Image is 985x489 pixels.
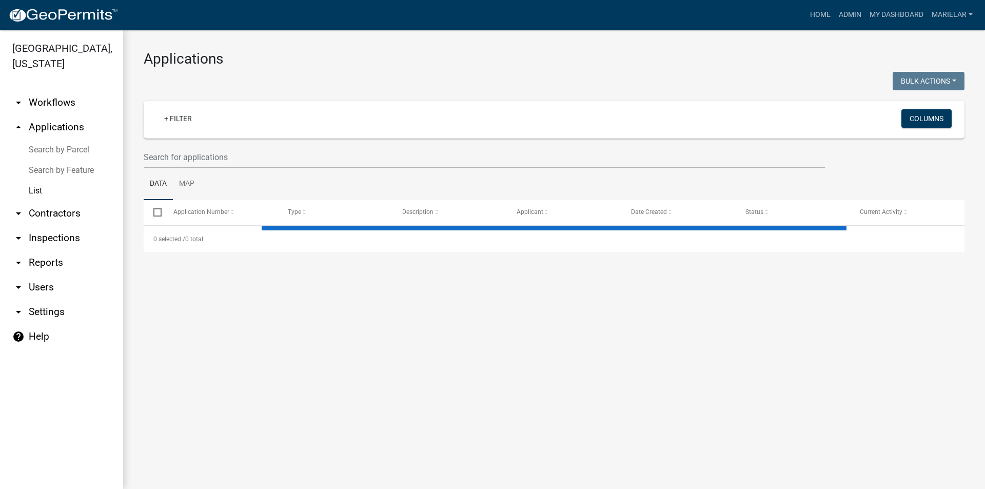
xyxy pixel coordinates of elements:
[12,306,25,318] i: arrow_drop_down
[144,50,964,68] h3: Applications
[12,257,25,269] i: arrow_drop_down
[865,5,928,25] a: My Dashboard
[745,208,763,216] span: Status
[12,281,25,294] i: arrow_drop_down
[144,147,825,168] input: Search for applications
[12,232,25,244] i: arrow_drop_down
[621,200,736,225] datatable-header-cell: Date Created
[631,208,667,216] span: Date Created
[507,200,621,225] datatable-header-cell: Applicant
[12,330,25,343] i: help
[144,168,173,201] a: Data
[806,5,835,25] a: Home
[12,121,25,133] i: arrow_drop_up
[144,200,163,225] datatable-header-cell: Select
[12,207,25,220] i: arrow_drop_down
[173,208,229,216] span: Application Number
[173,168,201,201] a: Map
[288,208,301,216] span: Type
[893,72,964,90] button: Bulk Actions
[850,200,964,225] datatable-header-cell: Current Activity
[860,208,902,216] span: Current Activity
[517,208,543,216] span: Applicant
[278,200,392,225] datatable-header-cell: Type
[392,200,507,225] datatable-header-cell: Description
[144,226,964,252] div: 0 total
[901,109,952,128] button: Columns
[156,109,200,128] a: + Filter
[835,5,865,25] a: Admin
[163,200,278,225] datatable-header-cell: Application Number
[12,96,25,109] i: arrow_drop_down
[153,236,185,243] span: 0 selected /
[928,5,977,25] a: marielar
[736,200,850,225] datatable-header-cell: Status
[402,208,434,216] span: Description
